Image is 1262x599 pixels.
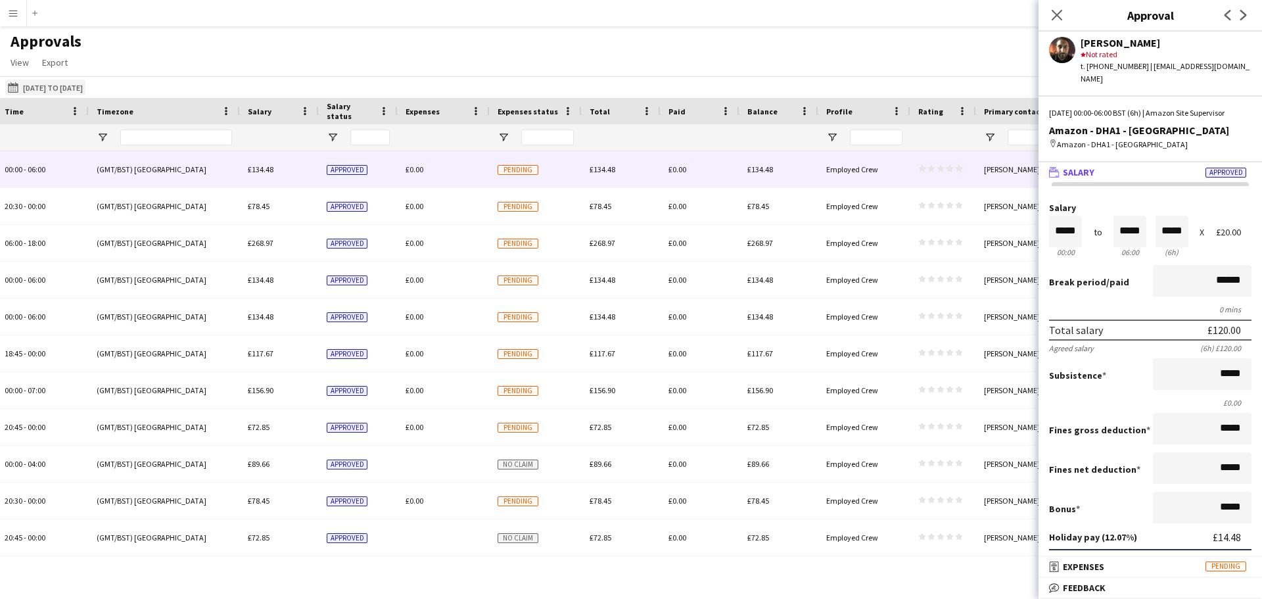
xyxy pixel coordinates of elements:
span: - [24,164,26,174]
span: - [24,348,26,358]
span: 00:00 [28,348,45,358]
div: (GMT/BST) [GEOGRAPHIC_DATA] [89,335,240,371]
span: Approved [1205,168,1246,178]
span: £72.85 [590,533,611,542]
div: [PERSON_NAME] [976,262,1068,298]
span: £0.00 [668,422,686,432]
span: Export [42,57,68,68]
span: Pending [498,349,538,359]
span: £0.00 [668,533,686,542]
span: £134.48 [590,275,615,285]
span: £0.00 [668,312,686,322]
span: - [24,275,26,285]
span: £78.45 [248,496,269,506]
div: £20.00 [1216,228,1251,237]
span: £156.90 [248,385,273,395]
span: £72.85 [248,533,269,542]
span: Employed Crew [826,422,878,432]
div: [PERSON_NAME] [1081,37,1251,49]
span: £0.00 [668,275,686,285]
span: £0.00 [668,238,686,248]
div: X [1200,228,1204,237]
span: Expenses [1063,561,1104,573]
span: Employed Crew [826,275,878,285]
span: Pending [498,423,538,433]
div: (6h) £120.00 [1200,343,1251,353]
div: Total salary [1049,323,1103,337]
span: 06:00 [5,238,22,248]
span: Employed Crew [826,533,878,542]
span: Time [5,107,24,116]
span: Approved [327,533,367,543]
span: £0.00 [406,238,423,248]
div: Amazon - DHA1 - [GEOGRAPHIC_DATA] [1049,139,1251,151]
div: (GMT/BST) [GEOGRAPHIC_DATA] [89,483,240,519]
span: 04:00 [28,459,45,469]
span: Employed Crew [826,385,878,395]
span: Approved [327,165,367,175]
span: Pending [498,202,538,212]
span: £117.67 [248,348,273,358]
div: (GMT/BST) [GEOGRAPHIC_DATA] [89,225,240,261]
span: 18:45 [5,348,22,358]
span: Pending [498,165,538,175]
div: Agreed salary [1049,343,1094,353]
span: £268.97 [747,238,773,248]
div: [PERSON_NAME] [976,409,1068,445]
span: Timezone [97,107,133,116]
span: £0.00 [406,422,423,432]
mat-expansion-panel-header: ExpensesPending [1039,557,1262,577]
span: £134.48 [248,312,273,322]
div: [PERSON_NAME] [976,446,1068,482]
div: [DATE] 00:00-06:00 BST (6h) | Amazon Site Supervisor [1049,107,1251,119]
input: Expenses status Filter Input [521,130,574,145]
span: £0.00 [406,496,423,506]
span: Approved [327,276,367,285]
span: Primary contact [984,107,1044,116]
span: Total [590,107,610,116]
label: Fines net deduction [1049,464,1140,475]
span: £0.00 [668,348,686,358]
span: 18:00 [28,238,45,248]
div: Amazon - DHA1 - [GEOGRAPHIC_DATA] [1049,124,1251,136]
a: View [5,54,34,71]
span: £0.00 [406,312,423,322]
span: - [24,533,26,542]
span: £0.00 [406,385,423,395]
span: £72.85 [590,422,611,432]
span: Salary [1063,166,1094,178]
div: £134.48 [1206,553,1241,566]
span: 00:00 [5,459,22,469]
span: £0.00 [406,275,423,285]
span: Pending [1205,562,1246,571]
div: Total amount [1049,553,1115,566]
span: £268.97 [248,238,273,248]
span: Pending [498,386,538,396]
h3: Approval [1039,7,1262,24]
button: [DATE] to [DATE] [5,80,85,95]
span: £134.48 [590,312,615,322]
span: Feedback [1063,582,1106,594]
div: [PERSON_NAME] [976,188,1068,224]
span: Approved [327,423,367,433]
div: £120.00 [1207,323,1241,337]
div: [PERSON_NAME] [976,225,1068,261]
span: Pending [498,239,538,249]
span: Salary [248,107,271,116]
span: Expenses status [498,107,558,116]
span: 07:00 [28,385,45,395]
span: Employed Crew [826,348,878,358]
span: 00:00 [5,385,22,395]
span: - [24,385,26,395]
span: Employed Crew [826,312,878,322]
div: [PERSON_NAME] [976,483,1068,519]
span: £78.45 [747,201,769,211]
label: /paid [1049,276,1129,288]
span: Break period [1049,276,1106,288]
span: 06:00 [28,312,45,322]
span: 00:00 [28,422,45,432]
span: - [24,496,26,506]
div: (GMT/BST) [GEOGRAPHIC_DATA] [89,409,240,445]
span: £0.00 [406,201,423,211]
span: Approved [327,202,367,212]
